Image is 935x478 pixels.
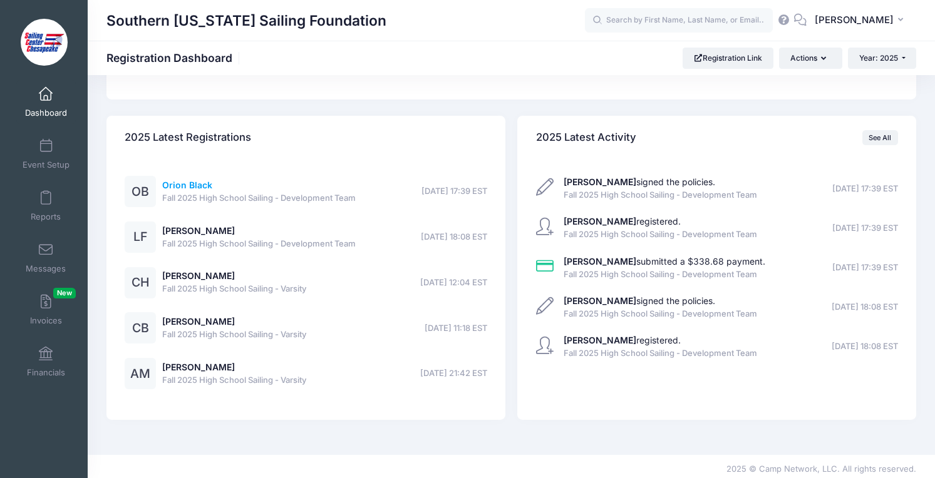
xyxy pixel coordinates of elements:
span: Event Setup [23,160,70,170]
span: [DATE] 17:39 EST [832,262,898,274]
a: Orion Black [162,180,212,190]
a: See All [862,130,898,145]
h4: 2025 Latest Activity [536,120,636,156]
span: [DATE] 17:39 EST [421,185,487,198]
span: Invoices [30,315,62,326]
h1: Registration Dashboard [106,51,243,64]
a: InvoicesNew [16,288,76,332]
span: Fall 2025 High School Sailing - Development Team [564,347,757,360]
a: [PERSON_NAME]signed the policies. [564,295,715,306]
strong: [PERSON_NAME] [564,216,636,226]
span: Reports [31,211,61,222]
span: Fall 2025 High School Sailing - Varsity [162,374,306,387]
span: Fall 2025 High School Sailing - Varsity [162,328,306,341]
span: [PERSON_NAME] [815,13,894,27]
span: Fall 2025 High School Sailing - Development Team [564,228,757,241]
div: OB [125,176,156,207]
span: 2025 © Camp Network, LLC. All rights reserved. [726,464,916,474]
span: [DATE] 18:08 EST [832,340,898,353]
div: CB [125,312,156,343]
span: Dashboard [25,108,67,118]
a: [PERSON_NAME] [162,270,235,281]
strong: [PERSON_NAME] [564,335,636,345]
span: Fall 2025 High School Sailing - Development Team [564,189,757,201]
a: [PERSON_NAME]registered. [564,335,681,345]
span: New [53,288,76,298]
a: Messages [16,236,76,280]
a: [PERSON_NAME] [162,316,235,327]
a: Event Setup [16,132,76,176]
a: [PERSON_NAME] [162,362,235,372]
a: Dashboard [16,80,76,124]
a: CH [125,278,156,288]
input: Search by First Name, Last Name, or Email... [585,8,773,33]
span: Year: 2025 [859,53,898,63]
span: [DATE] 17:39 EST [832,183,898,195]
a: [PERSON_NAME]submitted a $338.68 payment. [564,256,765,267]
span: [DATE] 17:39 EST [832,222,898,235]
a: Financials [16,340,76,384]
a: Reports [16,184,76,228]
button: [PERSON_NAME] [807,6,916,35]
button: Actions [779,48,842,69]
span: Financials [27,367,65,378]
a: [PERSON_NAME]signed the policies. [564,176,715,187]
span: Messages [26,263,66,274]
a: [PERSON_NAME] [162,225,235,236]
div: CH [125,267,156,298]
span: Fall 2025 High School Sailing - Varsity [162,283,306,295]
span: [DATE] 18:08 EST [832,301,898,313]
a: [PERSON_NAME]registered. [564,216,681,226]
h4: 2025 Latest Registrations [125,120,251,156]
img: Southern Maryland Sailing Foundation [21,19,68,66]
span: [DATE] 12:04 EST [420,277,487,289]
span: Fall 2025 High School Sailing - Development Team [162,238,356,250]
div: LF [125,221,156,253]
span: [DATE] 11:18 EST [425,322,487,335]
div: AM [125,358,156,389]
span: [DATE] 21:42 EST [420,367,487,380]
a: LF [125,232,156,243]
a: AM [125,369,156,380]
a: CB [125,323,156,334]
span: Fall 2025 High School Sailing - Development Team [162,192,356,205]
strong: [PERSON_NAME] [564,256,636,267]
strong: [PERSON_NAME] [564,176,636,187]
a: OB [125,187,156,198]
span: [DATE] 18:08 EST [421,231,487,243]
span: Fall 2025 High School Sailing - Development Team [564,308,757,320]
a: Registration Link [683,48,773,69]
span: Fall 2025 High School Sailing - Development Team [564,268,765,281]
h1: Southern [US_STATE] Sailing Foundation [106,6,386,35]
button: Year: 2025 [848,48,916,69]
strong: [PERSON_NAME] [564,295,636,306]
